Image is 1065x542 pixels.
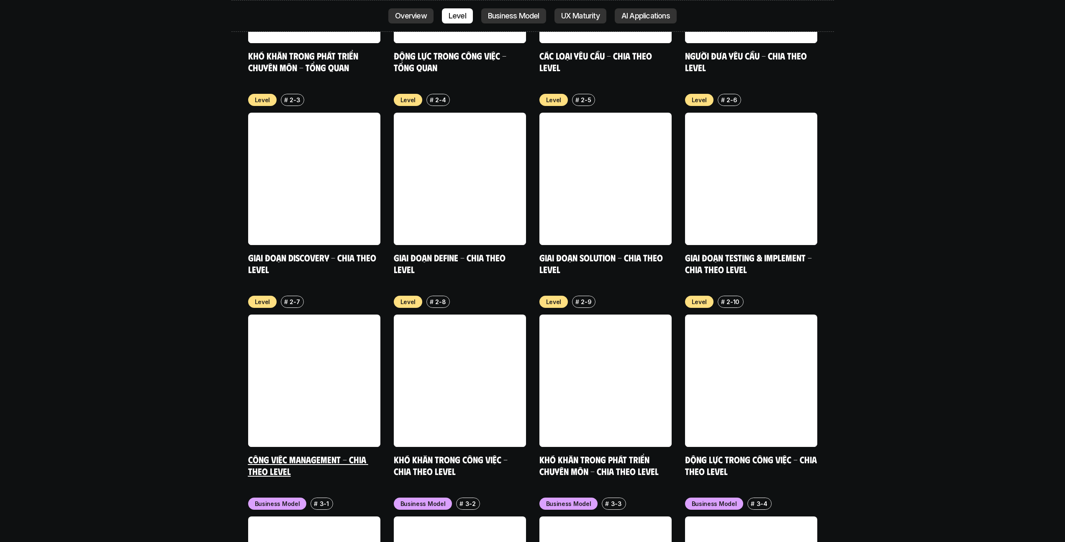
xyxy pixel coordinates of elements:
p: 2-4 [435,95,446,104]
a: Khó khăn trong phát triển chuyên môn - Chia theo level [539,454,659,477]
p: 3-2 [465,499,476,508]
p: Level [546,95,562,104]
p: Level [255,95,270,104]
a: Giai đoạn Discovery - Chia theo Level [248,252,378,275]
a: Động lực trong công việc - Chia theo Level [685,454,819,477]
a: Giai đoạn Testing & Implement - Chia theo Level [685,252,814,275]
p: 2-9 [581,297,591,306]
p: Level [692,95,707,104]
p: Level [255,297,270,306]
p: Level [692,297,707,306]
a: Khó khăn trong phát triển chuyên môn - Tổng quan [248,50,360,73]
h6: # [751,501,754,507]
p: Level [400,297,416,306]
p: Business Model [400,499,446,508]
a: Khó khăn trong công việc - Chia theo Level [394,454,510,477]
a: Công việc Management - Chia theo level [248,454,368,477]
h6: # [459,501,463,507]
h6: # [575,299,579,305]
a: Giai đoạn Define - Chia theo Level [394,252,508,275]
a: Overview [388,8,434,23]
p: Business Model [255,499,300,508]
p: Level [400,95,416,104]
h6: # [430,299,434,305]
h6: # [605,501,609,507]
p: 2-7 [290,297,300,306]
a: Các loại yêu cầu - Chia theo level [539,50,654,73]
h6: # [314,501,318,507]
p: Business Model [546,499,591,508]
p: Business Model [692,499,737,508]
p: 3-1 [320,499,329,508]
a: Giai đoạn Solution - Chia theo Level [539,252,665,275]
a: Động lực trong công việc - Tổng quan [394,50,508,73]
p: 2-6 [726,95,737,104]
h6: # [721,299,725,305]
p: 3-3 [611,499,622,508]
h6: # [430,97,434,103]
p: 2-10 [726,297,739,306]
h6: # [575,97,579,103]
a: Người đưa yêu cầu - Chia theo Level [685,50,809,73]
h6: # [284,97,288,103]
h6: # [284,299,288,305]
p: 2-8 [435,297,446,306]
p: Level [546,297,562,306]
p: 3-4 [757,499,767,508]
p: 2-5 [581,95,591,104]
p: 2-3 [290,95,300,104]
h6: # [721,97,725,103]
